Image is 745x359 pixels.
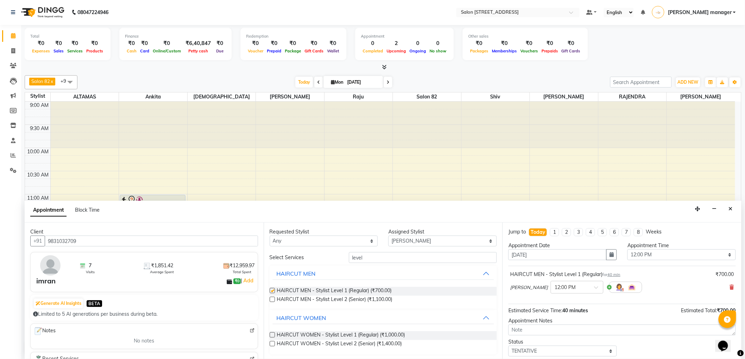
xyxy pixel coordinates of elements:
li: 5 [598,228,607,236]
span: Vouchers [519,49,540,53]
span: | [241,276,255,285]
div: ₹0 [303,39,325,47]
span: Petty cash [187,49,210,53]
div: Status [508,338,617,346]
button: ADD NEW [676,77,700,87]
div: ₹0 [490,39,519,47]
span: Total Spent [233,269,252,275]
div: Client [30,228,258,236]
div: Redemption [246,33,341,39]
div: ₹0 [468,39,490,47]
button: +91 [30,236,45,246]
img: Hairdresser.png [615,283,624,291]
div: 2 [385,39,408,47]
div: Today [531,229,545,236]
div: ₹700.00 [716,271,734,278]
div: priyanka, TK02, 11:00 AM-12:30 PM, INOA TOUCH UP [120,195,185,264]
div: ₹0 [325,39,341,47]
div: ₹0 [246,39,265,47]
div: Weeks [646,228,662,236]
div: 0 [408,39,428,47]
div: ₹0 [283,39,303,47]
span: +9 [61,78,71,84]
span: [PERSON_NAME] manager [668,9,732,16]
span: Package [283,49,303,53]
div: Select Services [264,254,344,261]
span: Gift Cards [560,49,582,53]
span: ADD NEW [678,79,699,85]
div: Appointment [361,33,448,39]
span: Products [84,49,105,53]
span: HAIRCUT WOMEN - Stylist Level 2 (Senior) (₹1,400.00) [277,340,402,349]
span: ₹700.00 [717,307,736,314]
div: imran [36,276,56,286]
span: Memberships [490,49,519,53]
span: Wallet [325,49,341,53]
span: HAIRCUT MEN - Stylist Level 1 (Regular) (₹700.00) [277,287,392,296]
span: ₹12,959.97 [230,262,255,269]
span: Upcoming [385,49,408,53]
span: Notes [33,327,56,336]
span: Salon 82 [31,78,50,84]
img: Interior.png [628,283,636,291]
span: Voucher [246,49,265,53]
div: Total [30,33,105,39]
div: ₹6,40,847 [183,39,214,47]
div: ₹0 [138,39,151,47]
div: ₹0 [265,39,283,47]
span: Services [65,49,84,53]
div: Assigned Stylist [388,228,497,236]
span: No show [428,49,448,53]
img: logo [18,2,66,22]
span: Sales [52,49,65,53]
span: ₹0 [233,278,241,284]
input: Search Appointment [610,77,672,88]
span: Ankita [119,92,187,101]
div: Jump to [508,228,526,236]
li: 2 [562,228,571,236]
span: Shiv [462,92,530,101]
div: 0 [361,39,385,47]
div: 9:30 AM [29,125,50,132]
div: Appointment Time [627,242,736,249]
span: Raju [325,92,393,101]
span: Estimated Service Time: [508,307,562,314]
div: Appointment Notes [508,317,736,325]
span: Visits [86,269,95,275]
div: Appointment Date [508,242,617,249]
span: Estimated Total: [681,307,717,314]
button: HAIRCUT WOMEN [273,312,494,324]
input: Search by Name/Mobile/Email/Code [45,236,258,246]
div: ₹0 [125,39,138,47]
div: Limited to 5 AI generations per business during beta. [33,310,255,318]
span: Due [214,49,225,53]
span: [PERSON_NAME] [667,92,735,101]
div: ₹0 [52,39,65,47]
span: 7 [89,262,92,269]
div: ₹0 [540,39,560,47]
li: 1 [550,228,559,236]
span: Appointment [30,204,67,217]
span: BETA [87,300,102,307]
div: HAIRCUT WOMEN [277,314,326,322]
div: 10:00 AM [26,148,50,155]
span: Gift Cards [303,49,325,53]
span: Completed [361,49,385,53]
li: 4 [586,228,595,236]
div: 9:00 AM [29,102,50,109]
li: 3 [574,228,583,236]
span: 40 min [607,272,620,277]
div: HAIRCUT MEN - Stylist Level 1 (Regular) [510,271,620,278]
div: ₹0 [214,39,226,47]
button: Generate AI Insights [34,299,83,308]
li: 6 [610,228,619,236]
div: Stylist [25,92,50,100]
li: 8 [634,228,643,236]
span: Mon [329,79,345,85]
span: Prepaids [540,49,560,53]
span: [PERSON_NAME] [530,92,598,101]
span: Cash [125,49,138,53]
div: HAIRCUT MEN [277,269,316,278]
span: Prepaid [265,49,283,53]
span: Packages [468,49,490,53]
